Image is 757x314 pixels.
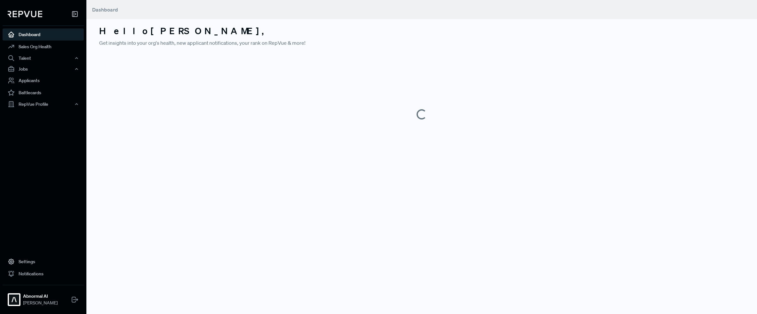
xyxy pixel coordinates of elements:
a: Abnormal AIAbnormal AI[PERSON_NAME] [3,285,84,309]
span: Dashboard [92,6,118,13]
button: Jobs [3,64,84,74]
a: Dashboard [3,28,84,41]
p: Get insights into your org's health, new applicant notifications, your rank on RepVue & more! [99,39,744,47]
h3: Hello [PERSON_NAME] , [99,26,744,36]
a: Settings [3,256,84,268]
a: Sales Org Health [3,41,84,53]
button: Talent [3,53,84,64]
a: Notifications [3,268,84,280]
span: [PERSON_NAME] [23,300,58,306]
a: Battlecards [3,87,84,99]
img: RepVue [8,11,42,17]
button: RepVue Profile [3,99,84,110]
a: Applicants [3,74,84,87]
strong: Abnormal AI [23,293,58,300]
img: Abnormal AI [9,295,19,305]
